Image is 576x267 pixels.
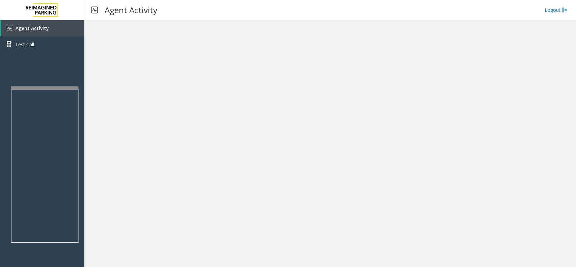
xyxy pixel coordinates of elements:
[1,20,84,36] a: Agent Activity
[15,41,34,48] span: Test Call
[562,6,568,14] img: logout
[545,6,568,14] a: Logout
[7,26,12,31] img: 'icon'
[16,25,49,31] span: Agent Activity
[101,2,161,18] h3: Agent Activity
[91,2,98,18] img: pageIcon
